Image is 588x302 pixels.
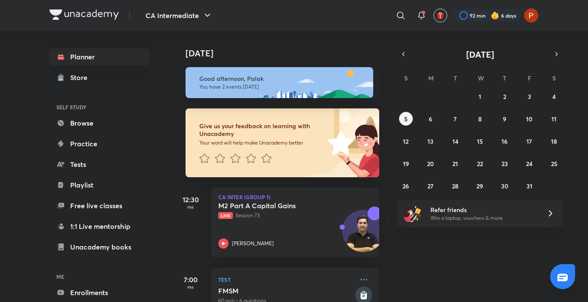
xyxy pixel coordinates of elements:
button: October 27, 2025 [424,179,437,193]
button: October 11, 2025 [547,112,561,126]
button: October 16, 2025 [498,134,511,148]
a: Playlist [50,176,149,194]
abbr: October 25, 2025 [551,160,557,168]
span: Live [218,212,233,219]
div: Store [70,72,93,83]
button: avatar [433,9,447,22]
img: referral [404,205,421,222]
button: October 29, 2025 [473,179,487,193]
button: October 15, 2025 [473,134,487,148]
abbr: October 16, 2025 [501,137,508,145]
button: October 13, 2025 [424,134,437,148]
p: Session 73 [218,212,353,219]
abbr: October 14, 2025 [452,137,458,145]
abbr: October 22, 2025 [477,160,483,168]
abbr: October 2, 2025 [503,92,506,101]
button: October 24, 2025 [523,157,536,170]
button: October 26, 2025 [399,179,413,193]
h5: 7:00 [173,274,208,285]
h6: Refer friends [430,205,536,214]
h6: SELF STUDY [50,100,149,114]
a: Free live classes [50,197,149,214]
h5: M2 Part A Capital Gains [218,201,325,210]
abbr: October 4, 2025 [552,92,556,101]
abbr: October 17, 2025 [526,137,532,145]
abbr: October 3, 2025 [528,92,531,101]
img: Company Logo [50,9,119,20]
abbr: Friday [528,74,531,82]
img: Palak [524,8,538,23]
p: Win a laptop, vouchers & more [430,214,536,222]
a: Enrollments [50,284,149,301]
abbr: Monday [428,74,433,82]
img: feedback_image [299,108,379,177]
h5: 12:30 [173,194,208,205]
abbr: Wednesday [478,74,484,82]
button: October 4, 2025 [547,89,561,103]
button: October 19, 2025 [399,157,413,170]
abbr: Thursday [503,74,506,82]
button: October 7, 2025 [449,112,462,126]
abbr: October 28, 2025 [452,182,458,190]
button: October 25, 2025 [547,157,561,170]
h6: Give us your feedback on learning with Unacademy [199,122,325,138]
button: October 18, 2025 [547,134,561,148]
abbr: October 9, 2025 [503,115,506,123]
button: October 31, 2025 [523,179,536,193]
p: You have 2 events [DATE] [199,83,365,90]
img: Avatar [343,215,384,256]
h4: [DATE] [186,48,388,59]
p: PM [173,205,208,210]
button: October 9, 2025 [498,112,511,126]
button: October 10, 2025 [523,112,536,126]
button: [DATE] [409,48,551,60]
abbr: October 29, 2025 [477,182,483,190]
button: October 2, 2025 [498,89,511,103]
h6: Good afternoon, Palak [199,75,365,83]
button: October 30, 2025 [498,179,511,193]
abbr: October 23, 2025 [501,160,508,168]
p: CA Inter (Group 1) [218,194,372,200]
span: [DATE] [466,49,494,60]
abbr: October 15, 2025 [477,137,483,145]
abbr: October 19, 2025 [403,160,409,168]
button: October 1, 2025 [473,89,487,103]
abbr: October 11, 2025 [551,115,557,123]
abbr: October 8, 2025 [478,115,482,123]
abbr: October 31, 2025 [526,182,532,190]
button: October 20, 2025 [424,157,437,170]
abbr: October 7, 2025 [454,115,457,123]
a: Unacademy books [50,238,149,256]
button: October 23, 2025 [498,157,511,170]
abbr: October 21, 2025 [452,160,458,168]
abbr: October 24, 2025 [526,160,532,168]
a: Tests [50,156,149,173]
abbr: October 13, 2025 [427,137,433,145]
abbr: Sunday [404,74,408,82]
abbr: October 5, 2025 [404,115,408,123]
img: avatar [436,12,444,19]
abbr: October 10, 2025 [526,115,532,123]
button: October 28, 2025 [449,179,462,193]
p: Test [218,274,353,285]
h5: FMSM [218,287,353,295]
h6: ME [50,269,149,284]
abbr: Tuesday [454,74,457,82]
abbr: October 20, 2025 [427,160,434,168]
abbr: October 27, 2025 [427,182,433,190]
button: CA Intermediate [140,7,218,24]
button: October 17, 2025 [523,134,536,148]
a: Practice [50,135,149,152]
abbr: October 18, 2025 [551,137,557,145]
p: Your word will help make Unacademy better [199,139,325,146]
p: [PERSON_NAME] [232,240,274,247]
button: October 12, 2025 [399,134,413,148]
img: afternoon [186,67,373,98]
a: Planner [50,48,149,65]
abbr: October 12, 2025 [403,137,409,145]
button: October 3, 2025 [523,89,536,103]
abbr: October 6, 2025 [429,115,432,123]
abbr: Saturday [552,74,556,82]
abbr: October 30, 2025 [501,182,508,190]
button: October 6, 2025 [424,112,437,126]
